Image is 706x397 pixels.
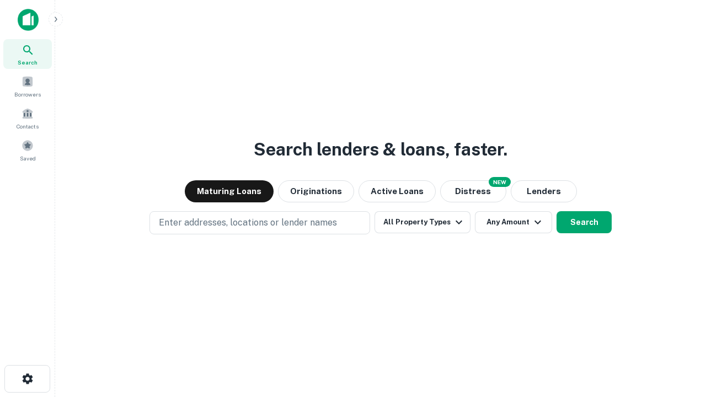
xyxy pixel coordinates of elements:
[557,211,612,233] button: Search
[18,58,38,67] span: Search
[651,309,706,362] iframe: Chat Widget
[18,9,39,31] img: capitalize-icon.png
[359,180,436,202] button: Active Loans
[3,39,52,69] a: Search
[440,180,506,202] button: Search distressed loans with lien and other non-mortgage details.
[489,177,511,187] div: NEW
[475,211,552,233] button: Any Amount
[3,71,52,101] a: Borrowers
[14,90,41,99] span: Borrowers
[375,211,470,233] button: All Property Types
[278,180,354,202] button: Originations
[254,136,507,163] h3: Search lenders & loans, faster.
[511,180,577,202] button: Lenders
[20,154,36,163] span: Saved
[185,180,274,202] button: Maturing Loans
[159,216,337,229] p: Enter addresses, locations or lender names
[3,103,52,133] a: Contacts
[149,211,370,234] button: Enter addresses, locations or lender names
[3,135,52,165] a: Saved
[17,122,39,131] span: Contacts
